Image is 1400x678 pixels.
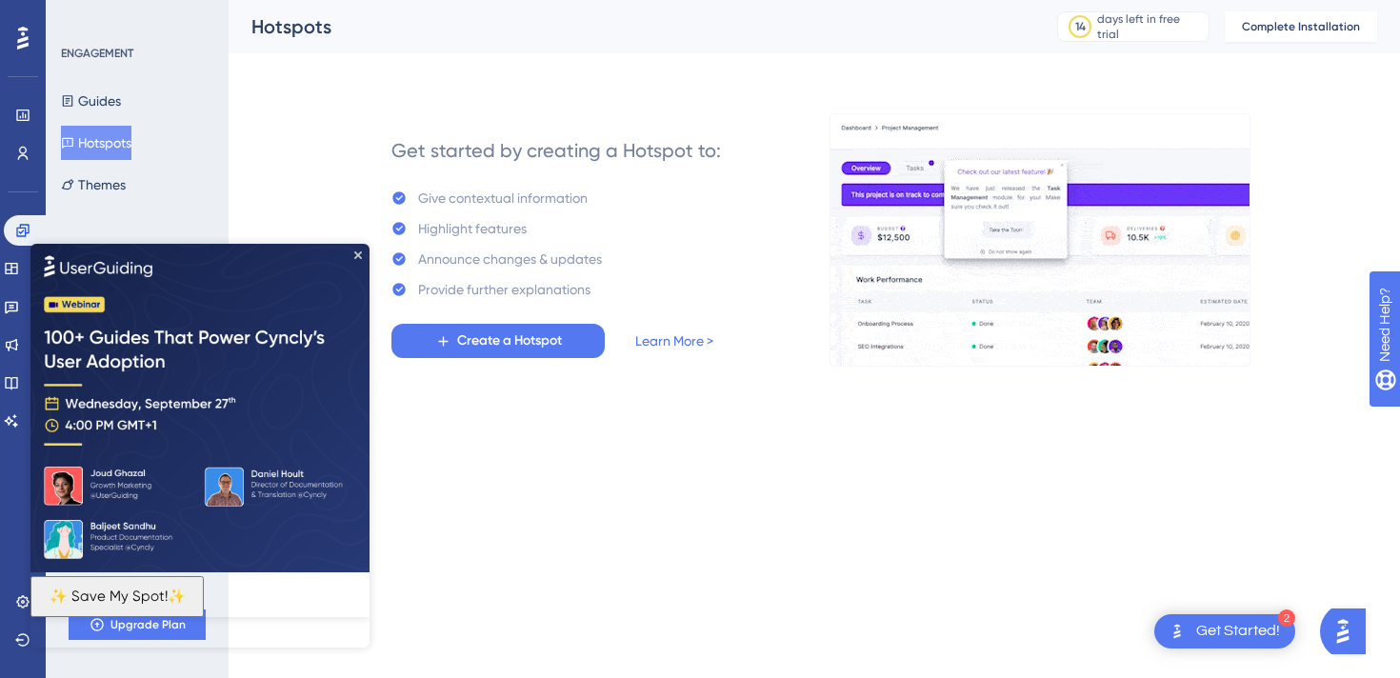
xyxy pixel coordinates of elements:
[418,217,527,240] div: Highlight features
[457,329,562,352] span: Create a Hotspot
[1320,603,1377,660] iframe: UserGuiding AI Assistant Launcher
[1154,614,1295,648] div: Open Get Started! checklist, remaining modules: 2
[45,5,119,28] span: Need Help?
[418,248,602,270] div: Announce changes & updates
[391,137,721,164] div: Get started by creating a Hotspot to:
[1225,11,1377,42] button: Complete Installation
[61,46,133,61] div: ENGAGEMENT
[418,187,588,209] div: Give contextual information
[830,113,1250,367] img: a956fa7fe1407719453ceabf94e6a685.gif
[61,168,126,202] button: Themes
[1166,620,1189,643] img: launcher-image-alternative-text
[251,13,1010,40] div: Hotspots
[635,329,713,352] a: Learn More >
[61,126,131,160] button: Hotspots
[1097,11,1203,42] div: days left in free trial
[1242,19,1360,34] span: Complete Installation
[1075,19,1086,34] div: 14
[324,8,331,15] div: Close Preview
[1278,609,1295,627] div: 2
[391,324,605,358] button: Create a Hotspot
[1196,621,1280,642] div: Get Started!
[418,278,590,301] div: Provide further explanations
[61,84,121,118] button: Guides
